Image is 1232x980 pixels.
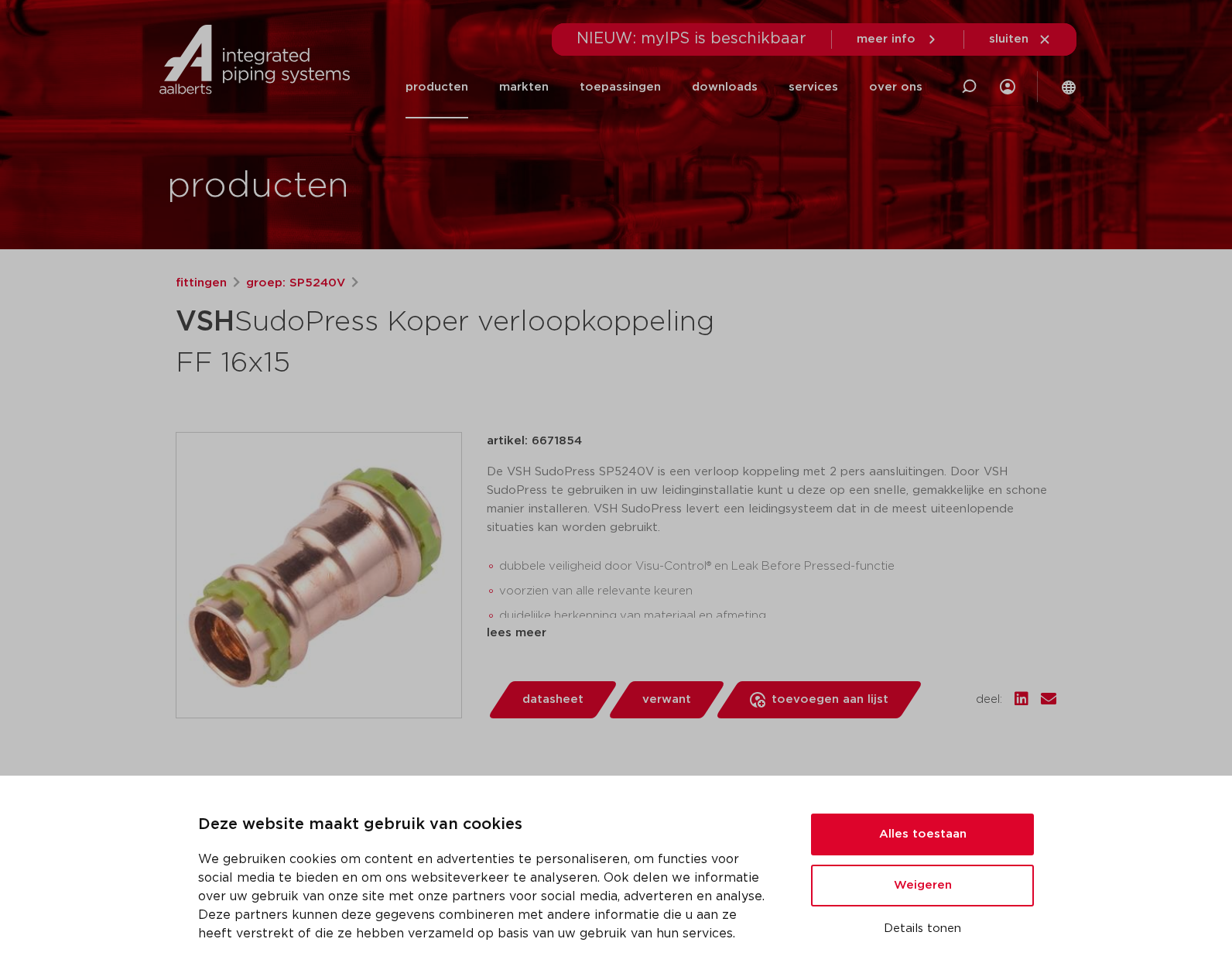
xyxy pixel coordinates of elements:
li: dubbele veiligheid door Visu-Control® en Leak Before Pressed-functie [499,554,1056,579]
p: artikel: 6671854 [487,432,582,451]
li: duidelijke herkenning van materiaal en afmeting [499,604,1056,629]
span: NIEUW: myIPS is beschikbaar [577,31,806,46]
p: De VSH SudoPress SP5240V is een verloop koppeling met 2 pers aansluitingen. Door VSH SudoPress te... [487,463,1056,537]
a: fittingen [176,274,227,293]
div: lees meer [487,624,1056,642]
button: Alles toestaan [811,814,1034,855]
a: toepassingen [580,56,661,118]
a: services [789,56,838,118]
a: producten [406,56,468,118]
a: downloads [692,56,758,118]
p: We gebruiken cookies om content en advertenties te personaliseren, om functies voor social media ... [198,850,774,943]
h1: producten [167,162,349,211]
a: datasheet [487,681,618,718]
span: sluiten [989,33,1028,45]
a: groep: SP5240V [246,274,345,293]
p: Deze website maakt gebruik van cookies [198,813,774,838]
span: verwant [642,687,691,712]
span: toevoegen aan lijst [772,687,888,712]
h3: segmenten [477,774,755,805]
a: verwant [607,681,726,718]
a: over ons [869,56,922,118]
h3: certificaten [779,774,1056,805]
strong: VSH [176,308,234,336]
img: Product Image for VSH SudoPress Koper verloopkoppeling FF 16x15 [176,433,461,718]
button: Weigeren [811,865,1034,906]
li: voorzien van alle relevante keuren [499,579,1056,604]
a: meer info [857,33,939,46]
span: datasheet [522,687,583,712]
a: sluiten [989,33,1052,46]
h1: SudoPress Koper verloopkoppeling FF 16x15 [176,299,757,382]
span: meer info [857,33,915,45]
div: my IPS [1000,56,1015,118]
nav: Menu [406,56,922,118]
h3: toepassingen [176,774,453,805]
span: deel: [976,690,1002,709]
button: Details tonen [811,916,1034,942]
a: markten [499,56,549,118]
